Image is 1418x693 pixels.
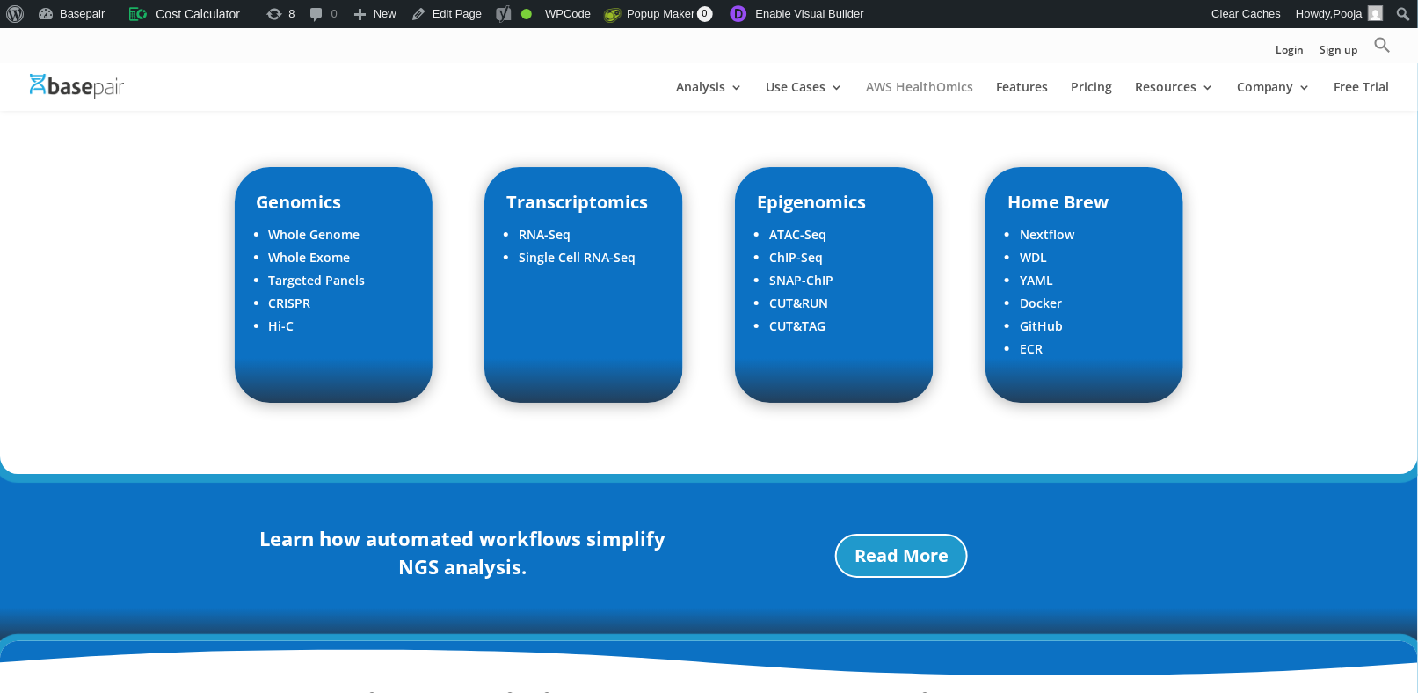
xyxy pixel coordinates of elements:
[697,6,713,22] span: 0
[506,190,648,214] span: Transcriptomics
[1374,36,1392,54] svg: Search
[1020,338,1161,361] li: ECR
[1020,269,1161,292] li: YAML
[1374,36,1392,63] a: Search Icon Link
[1020,223,1161,246] li: Nextflow
[757,190,866,214] span: Epigenomics
[521,9,532,19] div: Good
[269,292,411,315] li: CRISPR
[1020,292,1161,315] li: Docker
[866,81,973,111] a: AWS HealthOmics
[269,246,411,269] li: Whole Exome
[1071,81,1112,111] a: Pricing
[769,315,911,338] li: CUT&TAG
[996,81,1048,111] a: Features
[259,525,665,580] strong: Learn how automated workflows simplify NGS analysis.
[1320,45,1358,63] a: Sign up
[269,315,411,338] li: Hi-C
[1020,315,1161,338] li: GitHub
[1135,81,1214,111] a: Resources
[129,5,147,23] img: ccb-logo.svg
[1237,81,1312,111] a: Company
[769,292,911,315] li: CUT&RUN
[769,223,911,246] li: ATAC-Seq
[519,246,660,269] li: Single Cell RNA-Seq
[1020,246,1161,269] li: WDL
[519,223,660,246] li: RNA-Seq
[1334,81,1390,111] a: Free Trial
[269,269,411,292] li: Targeted Panels
[257,190,342,214] span: Genomics
[1007,190,1109,214] span: Home Brew
[1330,605,1397,672] iframe: Drift Widget Chat Controller
[769,246,911,269] li: ChIP-Seq
[766,81,843,111] a: Use Cases
[1276,45,1305,63] a: Login
[835,534,968,578] a: Read More
[676,81,743,111] a: Analysis
[1334,7,1363,20] span: Pooja
[269,223,411,246] li: Whole Genome
[769,269,911,292] li: SNAP-ChIP
[30,74,124,99] img: Basepair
